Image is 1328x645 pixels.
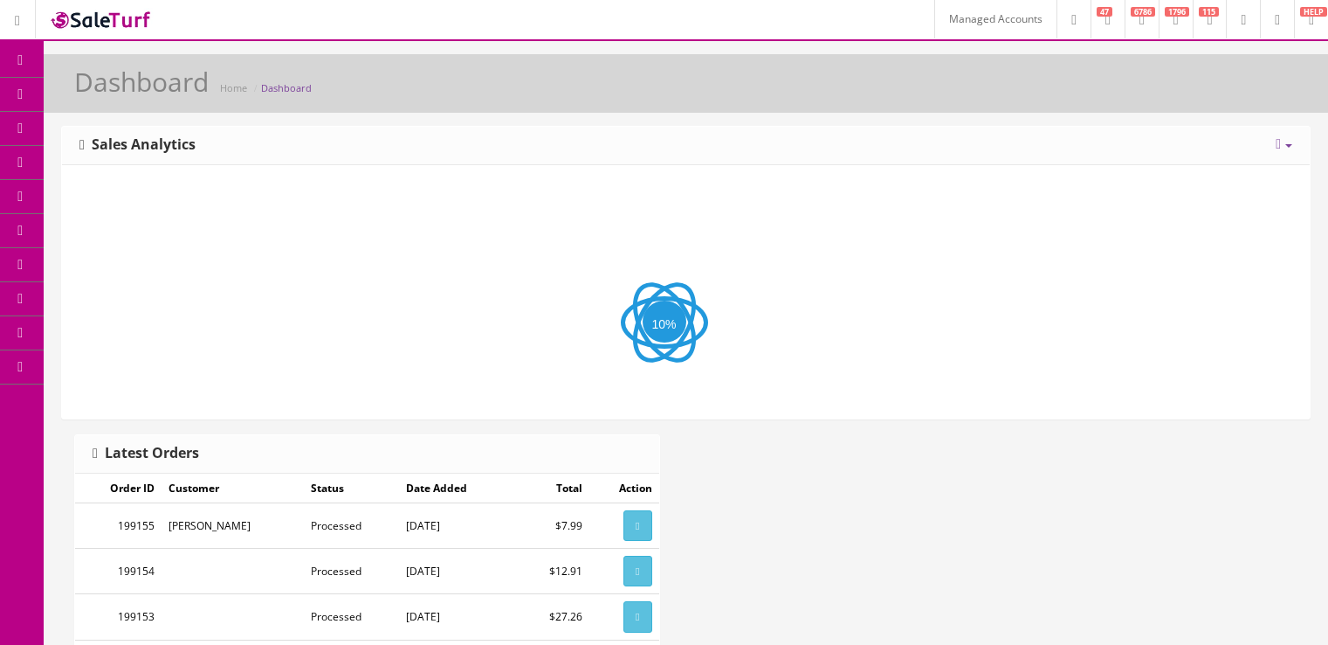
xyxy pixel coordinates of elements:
[399,594,510,640] td: [DATE]
[623,556,651,586] a: View
[510,503,588,549] td: $7.99
[304,549,399,594] td: Processed
[75,594,162,640] td: 199153
[74,67,209,96] h1: Dashboard
[304,594,399,640] td: Processed
[623,510,651,541] a: View
[93,446,199,461] h3: Latest Orders
[510,549,588,594] td: $12.91
[1300,7,1327,17] span: HELP
[75,549,162,594] td: 199154
[304,474,399,503] td: Status
[1199,7,1219,17] span: 115
[399,474,510,503] td: Date Added
[1131,7,1155,17] span: 6786
[220,81,247,94] a: Home
[304,503,399,549] td: Processed
[1165,7,1189,17] span: 1796
[1097,7,1112,17] span: 47
[510,474,588,503] td: Total
[261,81,312,94] a: Dashboard
[162,474,304,503] td: Customer
[510,594,588,640] td: $27.26
[75,503,162,549] td: 199155
[75,474,162,503] td: Order ID
[79,137,196,153] h3: Sales Analytics
[399,549,510,594] td: [DATE]
[162,503,304,549] td: [PERSON_NAME]
[399,503,510,549] td: [DATE]
[589,474,659,503] td: Action
[49,8,154,31] img: SaleTurf
[623,601,651,632] a: View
